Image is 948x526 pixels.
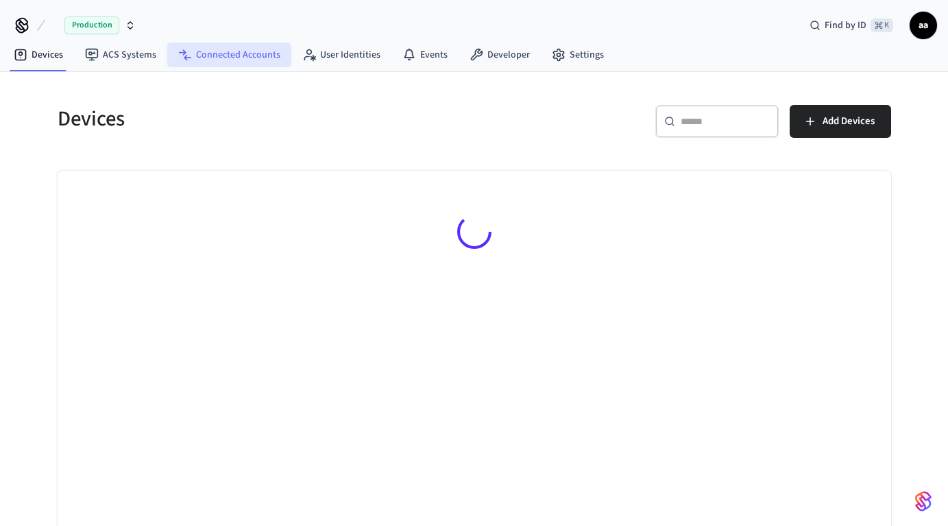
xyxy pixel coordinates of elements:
button: aa [910,12,937,39]
a: Developer [459,43,541,67]
span: aa [911,13,936,38]
a: Connected Accounts [167,43,291,67]
button: Add Devices [790,105,891,138]
a: ACS Systems [74,43,167,67]
a: Devices [3,43,74,67]
span: Find by ID [825,19,866,32]
a: Settings [541,43,615,67]
div: Find by ID⌘ K [799,13,904,38]
span: Add Devices [823,112,875,130]
span: ⌘ K [871,19,893,32]
img: SeamLogoGradient.69752ec5.svg [915,490,932,512]
a: Events [391,43,459,67]
h5: Devices [58,105,466,133]
span: Production [64,16,119,34]
a: User Identities [291,43,391,67]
